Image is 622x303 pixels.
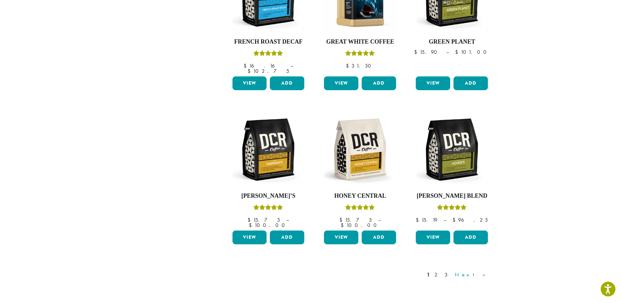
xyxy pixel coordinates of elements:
[455,49,490,55] bdi: 101.00
[291,62,293,69] span: –
[270,231,304,244] button: Add
[362,76,396,90] button: Add
[414,38,490,46] h4: Green Planet
[453,231,488,244] button: Add
[444,216,446,223] span: –
[248,68,253,74] span: $
[322,112,398,187] img: DCR-12oz-Honey-Central-Stock-scaled.png
[231,192,306,200] h4: [PERSON_NAME]’s
[324,76,358,90] a: View
[231,38,306,46] h4: French Roast Decaf
[414,112,490,228] a: [PERSON_NAME] BlendRated 4.67 out of 5
[232,76,267,90] a: View
[231,112,306,228] a: [PERSON_NAME]’sRated 5.00 out of 5
[378,216,381,223] span: –
[345,204,375,213] div: Rated 5.00 out of 5
[414,192,490,200] h4: [PERSON_NAME] Blend
[249,222,288,229] bdi: 100.00
[416,216,421,223] span: $
[339,216,345,223] span: $
[362,231,396,244] button: Add
[286,216,289,223] span: –
[231,112,306,187] img: DCR-12oz-Hannahs-Stock-scaled.png
[322,38,398,46] h4: Great White Coffee
[433,271,441,279] a: 2
[244,62,284,69] bdi: 16.16
[322,112,398,228] a: Honey CentralRated 5.00 out of 5
[346,62,351,69] span: $
[324,231,358,244] a: View
[416,231,450,244] a: View
[232,231,267,244] a: View
[341,222,380,229] bdi: 100.00
[341,222,346,229] span: $
[414,49,420,55] span: $
[416,216,437,223] bdi: 15.19
[446,49,449,55] span: –
[452,216,488,223] bdi: 96.25
[249,222,254,229] span: $
[453,271,491,279] a: Next »
[416,76,450,90] a: View
[270,76,304,90] button: Add
[248,68,289,74] bdi: 102.75
[452,216,458,223] span: $
[346,62,374,69] bdi: 31.50
[322,192,398,200] h4: Honey Central
[253,50,283,59] div: Rated 5.00 out of 5
[443,271,451,279] a: 3
[244,62,249,69] span: $
[437,204,467,213] div: Rated 4.67 out of 5
[414,49,440,55] bdi: 15.90
[253,204,283,213] div: Rated 5.00 out of 5
[345,50,375,59] div: Rated 5.00 out of 5
[455,49,461,55] span: $
[453,76,488,90] button: Add
[414,112,490,187] img: DCR-12oz-Howies-Stock-scaled.png
[426,271,431,279] a: 1
[248,216,280,223] bdi: 15.75
[339,216,372,223] bdi: 15.75
[248,216,253,223] span: $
